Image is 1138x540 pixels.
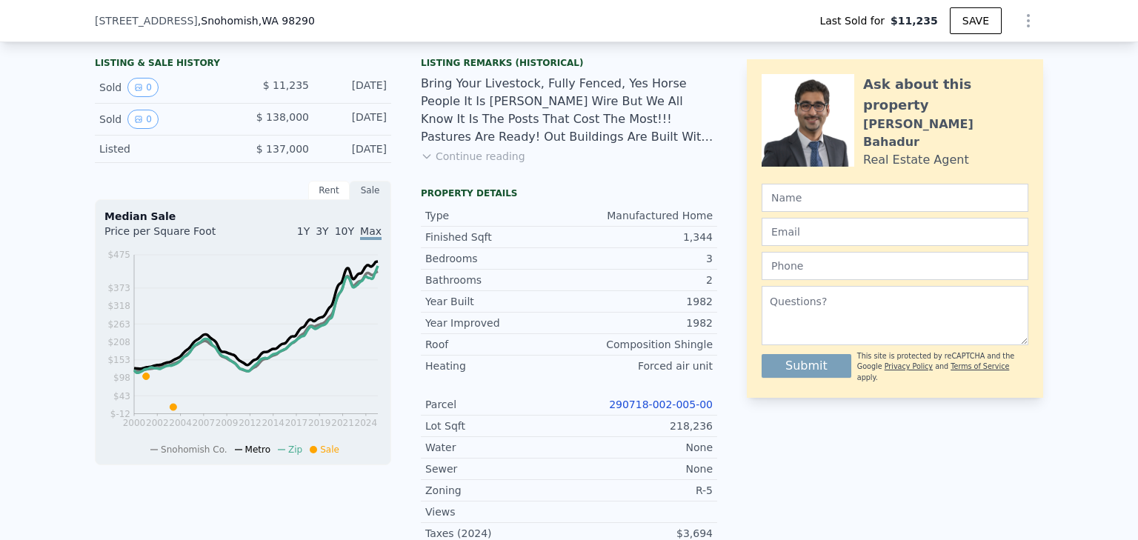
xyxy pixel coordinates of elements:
[99,110,231,129] div: Sold
[245,444,270,455] span: Metro
[421,75,717,146] div: Bring Your Livestock, Fully Fenced, Yes Horse People It Is [PERSON_NAME] Wire But We All Know It ...
[320,444,339,455] span: Sale
[256,143,309,155] span: $ 137,000
[569,337,713,352] div: Composition Shingle
[819,13,891,28] span: Last Sold for
[425,294,569,309] div: Year Built
[762,184,1028,212] input: Name
[321,78,387,97] div: [DATE]
[569,208,713,223] div: Manufactured Home
[1014,6,1043,36] button: Show Options
[107,250,130,260] tspan: $475
[288,444,302,455] span: Zip
[425,337,569,352] div: Roof
[425,359,569,373] div: Heating
[95,13,198,28] span: [STREET_ADDRESS]
[146,418,169,428] tspan: 2002
[762,218,1028,246] input: Email
[360,225,382,240] span: Max
[350,181,391,200] div: Sale
[863,74,1028,116] div: Ask about this property
[107,283,130,293] tspan: $373
[308,181,350,200] div: Rent
[331,418,354,428] tspan: 2021
[262,418,284,428] tspan: 2014
[335,225,354,237] span: 10Y
[127,110,159,129] button: View historical data
[113,373,130,383] tspan: $98
[569,251,713,266] div: 3
[239,418,262,428] tspan: 2012
[425,251,569,266] div: Bedrooms
[569,419,713,433] div: 218,236
[421,57,717,69] div: Listing Remarks (Historical)
[425,208,569,223] div: Type
[321,110,387,129] div: [DATE]
[569,294,713,309] div: 1982
[321,141,387,156] div: [DATE]
[425,273,569,287] div: Bathrooms
[891,13,938,28] span: $11,235
[569,230,713,244] div: 1,344
[308,418,331,428] tspan: 2019
[169,418,192,428] tspan: 2004
[193,418,216,428] tspan: 2007
[259,15,315,27] span: , WA 98290
[107,355,130,365] tspan: $153
[863,116,1028,151] div: [PERSON_NAME] Bahadur
[425,461,569,476] div: Sewer
[104,224,243,247] div: Price per Square Foot
[421,187,717,199] div: Property details
[425,483,569,498] div: Zoning
[99,78,231,97] div: Sold
[95,57,391,72] div: LISTING & SALE HISTORY
[569,316,713,330] div: 1982
[99,141,231,156] div: Listed
[762,252,1028,280] input: Phone
[107,337,130,347] tspan: $208
[425,440,569,455] div: Water
[569,359,713,373] div: Forced air unit
[569,461,713,476] div: None
[216,418,239,428] tspan: 2009
[863,151,969,169] div: Real Estate Agent
[355,418,378,428] tspan: 2024
[609,399,713,410] a: 290718-002-005-00
[425,230,569,244] div: Finished Sqft
[123,418,146,428] tspan: 2000
[857,351,1028,383] div: This site is protected by reCAPTCHA and the Google and apply.
[104,209,382,224] div: Median Sale
[425,504,569,519] div: Views
[762,354,851,378] button: Submit
[198,13,315,28] span: , Snohomish
[569,483,713,498] div: R-5
[297,225,310,237] span: 1Y
[425,397,569,412] div: Parcel
[110,409,130,419] tspan: $-12
[107,319,130,330] tspan: $263
[285,418,308,428] tspan: 2017
[951,362,1009,370] a: Terms of Service
[425,316,569,330] div: Year Improved
[161,444,227,455] span: Snohomish Co.
[885,362,933,370] a: Privacy Policy
[127,78,159,97] button: View historical data
[425,419,569,433] div: Lot Sqft
[569,440,713,455] div: None
[316,225,328,237] span: 3Y
[107,301,130,311] tspan: $318
[569,273,713,287] div: 2
[950,7,1002,34] button: SAVE
[256,111,309,123] span: $ 138,000
[421,149,525,164] button: Continue reading
[263,79,309,91] span: $ 11,235
[113,391,130,401] tspan: $43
